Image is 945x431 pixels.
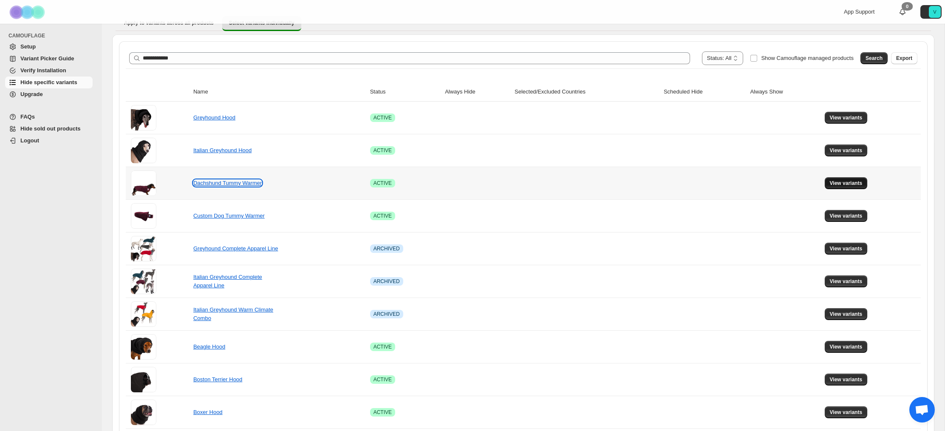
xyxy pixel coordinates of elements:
[825,341,868,353] button: View variants
[193,213,265,219] a: Custom Dog Tummy Warmer
[373,245,400,252] span: ARCHIVED
[830,376,863,383] span: View variants
[131,236,156,261] img: Greyhound Complete Apparel Line
[7,0,49,24] img: Camouflage
[825,112,868,124] button: View variants
[191,82,368,102] th: Name
[373,409,392,416] span: ACTIVE
[131,301,156,327] img: Italian Greyhound Warm Climate Combo
[830,180,863,187] span: View variants
[5,123,93,135] a: Hide sold out products
[844,9,874,15] span: App Support
[891,52,917,64] button: Export
[929,6,941,18] span: Avatar with initials V
[825,374,868,386] button: View variants
[898,8,907,16] a: 0
[5,135,93,147] a: Logout
[825,177,868,189] button: View variants
[761,55,854,61] span: Show Camouflage managed products
[747,82,822,102] th: Always Show
[825,308,868,320] button: View variants
[131,334,156,360] img: Beagle Hood
[193,180,262,186] a: Dachshund Tummy Warmer
[193,306,273,321] a: Italian Greyhound Warm Climate Combo
[825,243,868,255] button: View variants
[20,79,77,85] span: Hide specific variants
[20,113,35,120] span: FAQs
[20,137,39,144] span: Logout
[131,203,156,229] img: Custom Dog Tummy Warmer
[20,55,74,62] span: Variant Picker Guide
[830,409,863,416] span: View variants
[20,67,66,74] span: Verify Installation
[193,245,278,252] a: Greyhound Complete Apparel Line
[442,82,512,102] th: Always Hide
[131,105,156,130] img: Greyhound Hood
[373,114,392,121] span: ACTIVE
[5,41,93,53] a: Setup
[20,91,43,97] span: Upgrade
[825,210,868,222] button: View variants
[373,311,400,318] span: ARCHIVED
[830,213,863,219] span: View variants
[193,343,225,350] a: Beagle Hood
[373,278,400,285] span: ARCHIVED
[131,367,156,392] img: Boston Terrier Hood
[5,65,93,77] a: Verify Installation
[373,180,392,187] span: ACTIVE
[825,275,868,287] button: View variants
[830,114,863,121] span: View variants
[373,147,392,154] span: ACTIVE
[866,55,883,62] span: Search
[131,170,156,196] img: Dachshund Tummy Warmer
[193,376,242,383] a: Boston Terrier Hood
[368,82,443,102] th: Status
[512,82,661,102] th: Selected/Excluded Countries
[830,147,863,154] span: View variants
[909,397,935,422] a: Open chat
[825,406,868,418] button: View variants
[661,82,748,102] th: Scheduled Hide
[933,9,937,14] text: V
[373,213,392,219] span: ACTIVE
[5,88,93,100] a: Upgrade
[193,409,223,415] a: Boxer Hood
[5,77,93,88] a: Hide specific variants
[20,125,81,132] span: Hide sold out products
[193,274,262,289] a: Italian Greyhound Complete Apparel Line
[860,52,888,64] button: Search
[830,343,863,350] span: View variants
[830,245,863,252] span: View variants
[5,53,93,65] a: Variant Picker Guide
[830,311,863,318] span: View variants
[373,376,392,383] span: ACTIVE
[193,114,235,121] a: Greyhound Hood
[902,2,913,11] div: 0
[5,111,93,123] a: FAQs
[20,43,36,50] span: Setup
[896,55,912,62] span: Export
[830,278,863,285] span: View variants
[8,32,96,39] span: CAMOUFLAGE
[825,145,868,156] button: View variants
[193,147,252,153] a: Italian Greyhound Hood
[920,5,942,19] button: Avatar with initials V
[131,138,156,163] img: Italian Greyhound Hood
[373,343,392,350] span: ACTIVE
[131,269,156,294] img: Italian Greyhound Complete Apparel Line
[131,400,156,425] img: Boxer Hood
